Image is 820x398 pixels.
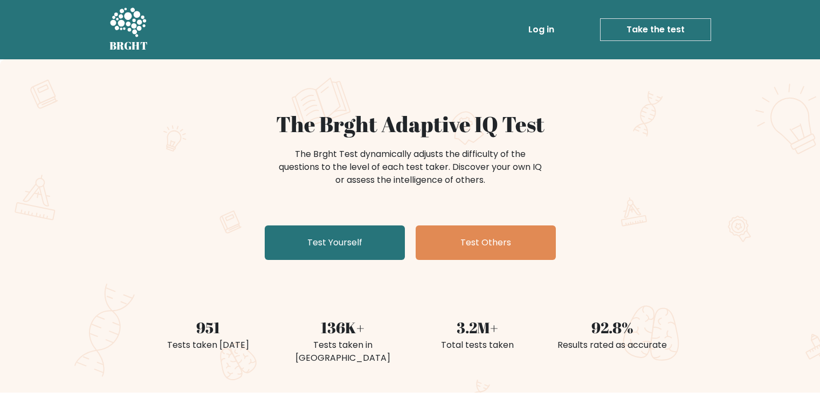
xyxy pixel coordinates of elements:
a: Log in [524,19,559,40]
div: 136K+ [282,316,404,339]
a: Test Yourself [265,225,405,260]
div: Total tests taken [417,339,539,352]
h5: BRGHT [109,39,148,52]
div: 92.8% [552,316,673,339]
a: Take the test [600,18,711,41]
div: The Brght Test dynamically adjusts the difficulty of the questions to the level of each test take... [275,148,545,187]
div: Tests taken [DATE] [147,339,269,352]
a: Test Others [416,225,556,260]
div: Results rated as accurate [552,339,673,352]
div: 3.2M+ [417,316,539,339]
div: Tests taken in [GEOGRAPHIC_DATA] [282,339,404,365]
a: BRGHT [109,4,148,55]
h1: The Brght Adaptive IQ Test [147,111,673,137]
div: 951 [147,316,269,339]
